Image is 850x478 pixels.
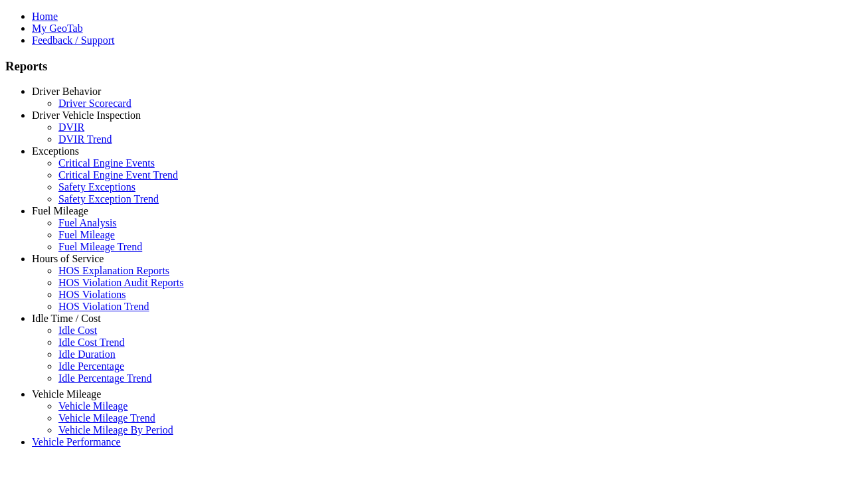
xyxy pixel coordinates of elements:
a: Safety Exceptions [58,181,135,193]
a: Idle Percentage [58,360,124,372]
a: Safety Exception Trend [58,193,159,204]
a: My GeoTab [32,23,83,34]
a: Critical Engine Event Trend [58,169,178,181]
a: Fuel Analysis [58,217,117,228]
a: Idle Percentage Trend [58,372,151,384]
a: DVIR Trend [58,133,112,145]
a: Exceptions [32,145,79,157]
a: Home [32,11,58,22]
a: Idle Cost Trend [58,337,125,348]
a: Critical Engine Events [58,157,155,169]
a: Vehicle Performance [32,436,121,447]
a: Driver Behavior [32,86,101,97]
a: Fuel Mileage [32,205,88,216]
a: Feedback / Support [32,35,114,46]
a: Vehicle Mileage Trend [58,412,155,424]
a: Driver Scorecard [58,98,131,109]
a: Hours of Service [32,253,104,264]
a: Vehicle Mileage By Period [58,424,173,436]
a: Idle Duration [58,349,116,360]
h3: Reports [5,59,845,74]
a: Idle Time / Cost [32,313,101,324]
a: HOS Violations [58,289,126,300]
a: HOS Violation Trend [58,301,149,312]
a: Vehicle Mileage [58,400,127,412]
a: DVIR [58,121,84,133]
a: HOS Violation Audit Reports [58,277,184,288]
a: Idle Cost [58,325,97,336]
a: Fuel Mileage [58,229,115,240]
a: Vehicle Mileage [32,388,101,400]
a: Driver Vehicle Inspection [32,110,141,121]
a: HOS Explanation Reports [58,265,169,276]
a: Fuel Mileage Trend [58,241,142,252]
